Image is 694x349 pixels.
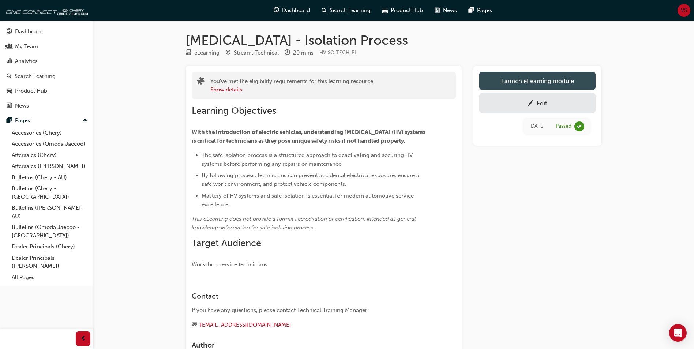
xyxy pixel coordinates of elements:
span: clock-icon [285,50,290,56]
span: news-icon [7,103,12,109]
div: Dashboard [15,27,43,36]
span: Mastery of HV systems and safe isolation is essential for modern automotive service excellence. [202,192,415,208]
a: pages-iconPages [463,3,498,18]
span: chart-icon [7,58,12,65]
span: Learning resource code [319,49,357,56]
span: guage-icon [274,6,279,15]
a: news-iconNews [429,3,463,18]
a: [EMAIL_ADDRESS][DOMAIN_NAME] [200,322,291,328]
span: email-icon [192,322,197,329]
span: Search Learning [330,6,371,15]
span: pencil-icon [528,100,534,108]
div: Passed [556,123,571,130]
span: search-icon [322,6,327,15]
span: prev-icon [80,334,86,344]
a: My Team [3,40,90,53]
div: Email [192,320,429,330]
div: You've met the eligibility requirements for this learning resource. [210,77,375,94]
span: guage-icon [7,29,12,35]
a: Bulletins (Omoda Jaecoo - [GEOGRAPHIC_DATA]) [9,222,90,241]
button: Show details [210,86,242,94]
span: Product Hub [391,6,423,15]
span: learningResourceType_ELEARNING-icon [186,50,191,56]
div: Stream [225,48,279,57]
a: Bulletins (Chery - AU) [9,172,90,183]
span: car-icon [382,6,388,15]
a: Aftersales ([PERSON_NAME]) [9,161,90,172]
a: Dealer Principals ([PERSON_NAME]) [9,252,90,272]
a: Launch eLearning module [479,72,596,90]
span: puzzle-icon [197,78,205,86]
span: news-icon [435,6,440,15]
div: News [15,102,29,110]
span: By following process, technicians can prevent accidental electrical exposure, ensure a safe work ... [202,172,421,187]
button: Pages [3,114,90,127]
span: up-icon [82,116,87,125]
div: Stream: Technical [234,49,279,57]
span: With the introduction of electric vehicles, understanding [MEDICAL_DATA] (HV) systems is critical... [192,129,427,144]
div: Analytics [15,57,38,65]
div: Open Intercom Messenger [669,324,687,342]
span: car-icon [7,88,12,94]
a: Search Learning [3,70,90,83]
a: Dealer Principals (Chery) [9,241,90,252]
img: oneconnect [4,3,88,18]
div: Type [186,48,220,57]
div: 20 mins [293,49,314,57]
span: pages-icon [469,6,474,15]
a: Bulletins (Chery - [GEOGRAPHIC_DATA]) [9,183,90,202]
span: This eLearning does not provide a formal accreditation or certification, intended as general know... [192,215,417,231]
a: Dashboard [3,25,90,38]
div: Search Learning [15,72,56,80]
span: people-icon [7,44,12,50]
button: VS [678,4,690,17]
a: Bulletins ([PERSON_NAME] - AU) [9,202,90,222]
span: Dashboard [282,6,310,15]
span: target-icon [225,50,231,56]
span: search-icon [7,73,12,80]
div: Pages [15,116,30,125]
span: News [443,6,457,15]
a: Accessories (Omoda Jaecoo) [9,138,90,150]
div: My Team [15,42,38,51]
span: learningRecordVerb_PASS-icon [574,121,584,131]
a: car-iconProduct Hub [376,3,429,18]
span: pages-icon [7,117,12,124]
div: eLearning [194,49,220,57]
span: Learning Objectives [192,105,276,116]
a: Product Hub [3,84,90,98]
div: Duration [285,48,314,57]
a: Aftersales (Chery) [9,150,90,161]
span: Target Audience [192,237,261,249]
h3: Contact [192,292,429,300]
button: DashboardMy TeamAnalyticsSearch LearningProduct HubNews [3,23,90,114]
a: All Pages [9,272,90,283]
a: Analytics [3,55,90,68]
a: search-iconSearch Learning [316,3,376,18]
a: guage-iconDashboard [268,3,316,18]
span: The safe isolation process is a structured approach to deactivating and securing HV systems befor... [202,152,414,167]
span: Workshop service technicians [192,261,267,268]
div: Edit [537,100,547,107]
div: If you have any questions, please contact Technical Training Manager. [192,306,429,315]
a: Accessories (Chery) [9,127,90,139]
a: Edit [479,93,596,113]
div: Sat Mar 15 2025 18:51:09 GMT+1100 (Australian Eastern Daylight Time) [529,122,545,131]
div: Product Hub [15,87,47,95]
a: News [3,99,90,113]
span: Pages [477,6,492,15]
span: VS [681,6,687,15]
h1: [MEDICAL_DATA] - Isolation Process [186,32,601,48]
